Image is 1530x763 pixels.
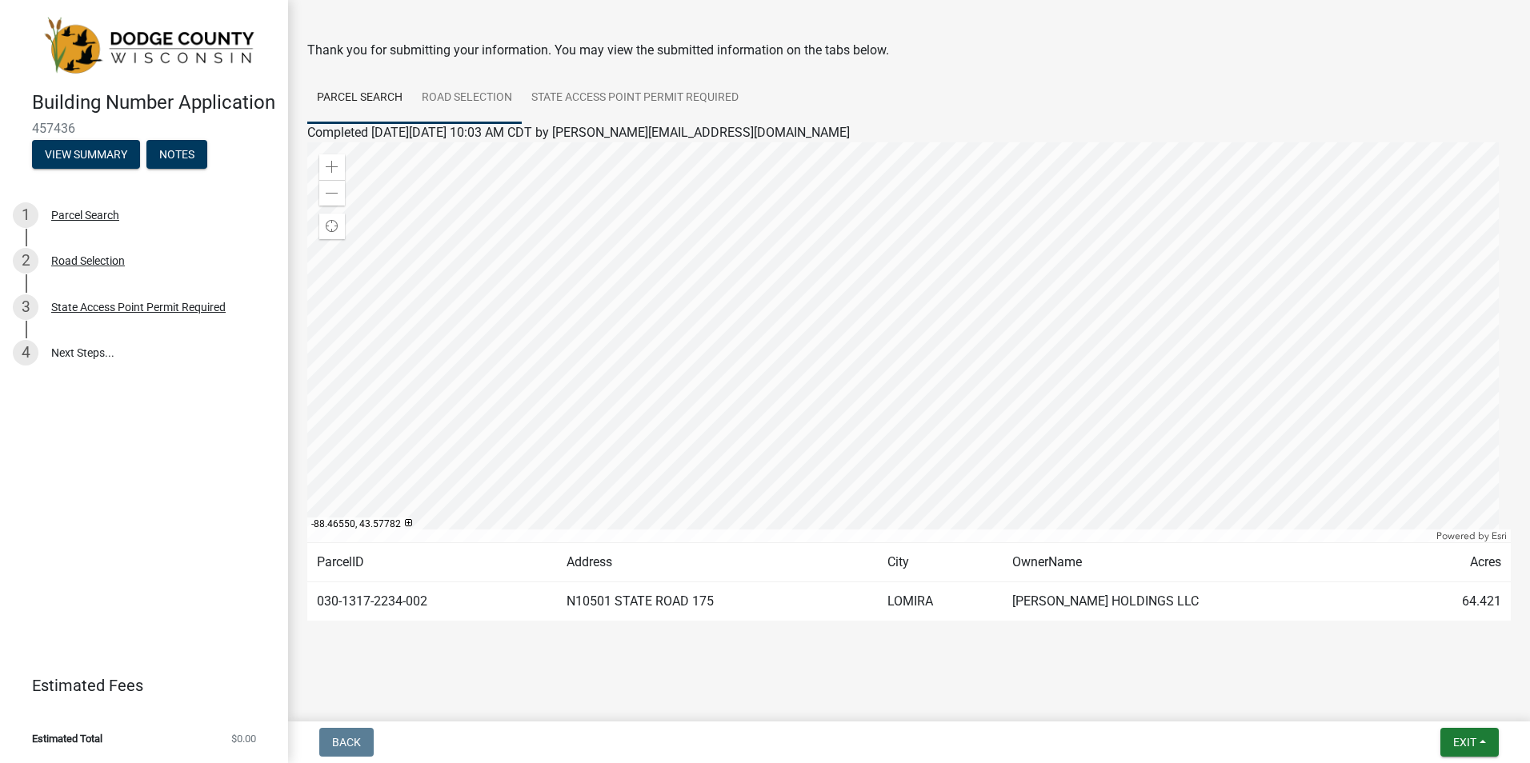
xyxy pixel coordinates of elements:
[557,543,878,582] td: Address
[13,340,38,366] div: 4
[146,149,207,162] wm-modal-confirm: Notes
[1003,543,1399,582] td: OwnerName
[307,582,557,621] td: 030-1317-2234-002
[51,302,226,313] div: State Access Point Permit Required
[32,121,256,136] span: 457436
[51,255,125,266] div: Road Selection
[319,154,345,180] div: Zoom in
[522,73,748,124] a: State Access Point Permit Required
[32,140,140,169] button: View Summary
[13,294,38,320] div: 3
[878,543,1003,582] td: City
[319,214,345,239] div: Find my location
[307,41,1511,60] div: Thank you for submitting your information. You may view the submitted information on the tabs below.
[32,91,275,114] h4: Building Number Application
[32,149,140,162] wm-modal-confirm: Summary
[231,733,256,744] span: $0.00
[1453,736,1476,749] span: Exit
[1398,582,1511,621] td: 64.421
[1440,728,1499,757] button: Exit
[1432,529,1511,542] div: Powered by
[878,582,1003,621] td: LOMIRA
[332,736,361,749] span: Back
[307,73,412,124] a: Parcel Search
[146,140,207,169] button: Notes
[13,202,38,228] div: 1
[307,125,850,140] span: Completed [DATE][DATE] 10:03 AM CDT by [PERSON_NAME][EMAIL_ADDRESS][DOMAIN_NAME]
[13,248,38,274] div: 2
[319,728,374,757] button: Back
[32,17,262,74] img: Dodge County, Wisconsin
[1492,530,1507,541] a: Esri
[1398,543,1511,582] td: Acres
[1003,582,1399,621] td: [PERSON_NAME] HOLDINGS LLC
[412,73,522,124] a: Road Selection
[307,543,557,582] td: ParcelID
[319,180,345,206] div: Zoom out
[32,733,102,744] span: Estimated Total
[13,669,262,701] a: Estimated Fees
[557,582,878,621] td: N10501 STATE ROAD 175
[51,210,119,221] div: Parcel Search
